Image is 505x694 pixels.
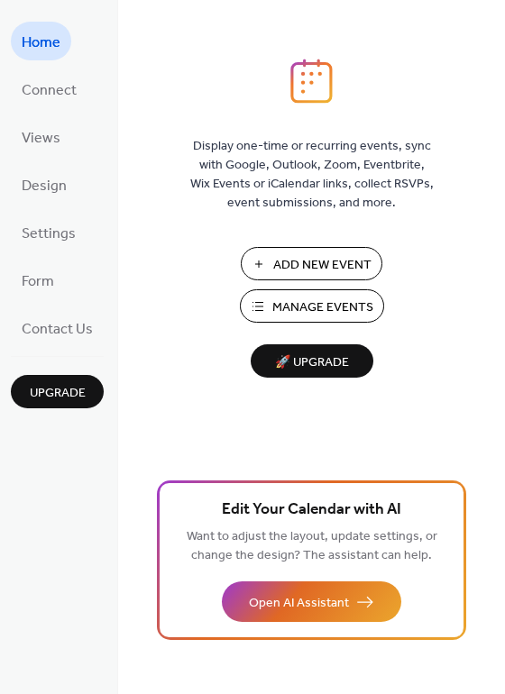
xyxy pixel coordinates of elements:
[11,165,78,204] a: Design
[11,69,87,108] a: Connect
[22,268,54,296] span: Form
[272,298,373,317] span: Manage Events
[251,344,373,378] button: 🚀 Upgrade
[11,117,71,156] a: Views
[262,351,363,375] span: 🚀 Upgrade
[273,256,372,275] span: Add New Event
[11,260,65,299] a: Form
[22,220,76,248] span: Settings
[290,59,332,104] img: logo_icon.svg
[22,77,77,105] span: Connect
[190,137,434,213] span: Display one-time or recurring events, sync with Google, Outlook, Zoom, Eventbrite, Wix Events or ...
[249,594,349,613] span: Open AI Assistant
[22,124,60,152] span: Views
[22,315,93,343] span: Contact Us
[30,384,86,403] span: Upgrade
[187,525,437,568] span: Want to adjust the layout, update settings, or change the design? The assistant can help.
[241,247,382,280] button: Add New Event
[11,375,104,408] button: Upgrade
[222,581,401,622] button: Open AI Assistant
[22,172,67,200] span: Design
[11,22,71,60] a: Home
[222,498,401,523] span: Edit Your Calendar with AI
[11,308,104,347] a: Contact Us
[11,213,87,251] a: Settings
[240,289,384,323] button: Manage Events
[22,29,60,57] span: Home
